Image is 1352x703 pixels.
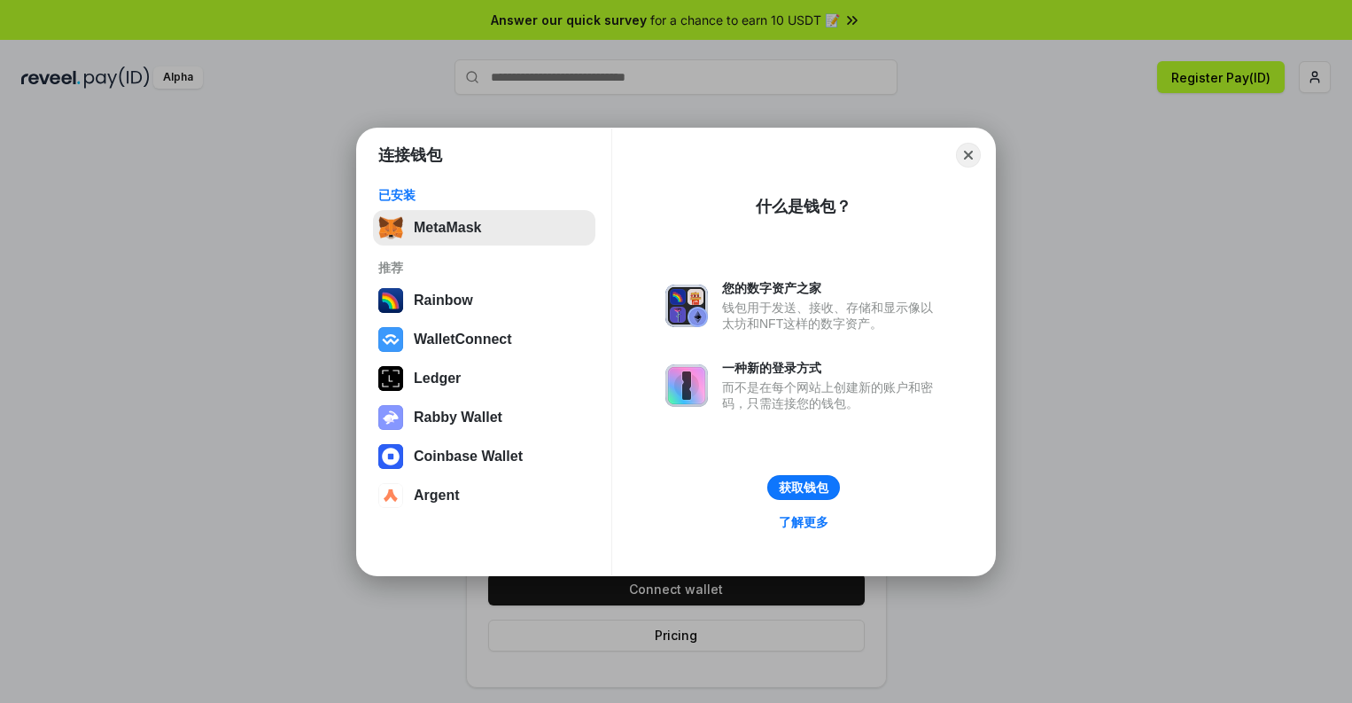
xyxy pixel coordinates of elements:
div: 钱包用于发送、接收、存储和显示像以太坊和NFT这样的数字资产。 [722,300,942,332]
div: WalletConnect [414,332,512,348]
img: svg+xml,%3Csvg%20xmlns%3D%22http%3A%2F%2Fwww.w3.org%2F2000%2Fsvg%22%20fill%3D%22none%22%20viewBox... [665,364,708,407]
div: Ledger [414,371,461,387]
div: 您的数字资产之家 [722,280,942,296]
div: 推荐 [378,260,590,276]
button: Argent [373,478,595,513]
img: svg+xml,%3Csvg%20xmlns%3D%22http%3A%2F%2Fwww.w3.org%2F2000%2Fsvg%22%20fill%3D%22none%22%20viewBox... [378,405,403,430]
a: 了解更多 [768,511,839,534]
button: MetaMask [373,210,595,246]
div: 一种新的登录方式 [722,360,942,376]
button: 获取钱包 [767,475,840,500]
div: Coinbase Wallet [414,449,523,465]
img: svg+xml,%3Csvg%20width%3D%2228%22%20height%3D%2228%22%20viewBox%3D%220%200%2028%2028%22%20fill%3D... [378,483,403,508]
div: Argent [414,488,460,504]
div: MetaMask [414,220,481,236]
img: svg+xml,%3Csvg%20xmlns%3D%22http%3A%2F%2Fwww.w3.org%2F2000%2Fsvg%22%20fill%3D%22none%22%20viewBox... [665,285,708,327]
div: 已安装 [378,187,590,203]
h1: 连接钱包 [378,145,442,166]
img: svg+xml,%3Csvg%20width%3D%22120%22%20height%3D%22120%22%20viewBox%3D%220%200%20120%20120%22%20fil... [378,288,403,313]
div: 获取钱包 [779,480,828,496]
div: 了解更多 [779,514,828,530]
div: Rabby Wallet [414,410,502,426]
div: 而不是在每个网站上创建新的账户和密码，只需连接您的钱包。 [722,379,942,411]
img: svg+xml,%3Csvg%20width%3D%2228%22%20height%3D%2228%22%20viewBox%3D%220%200%2028%2028%22%20fill%3D... [378,444,403,469]
div: 什么是钱包？ [756,196,851,217]
button: Rabby Wallet [373,400,595,435]
div: Rainbow [414,293,473,309]
img: svg+xml,%3Csvg%20width%3D%2228%22%20height%3D%2228%22%20viewBox%3D%220%200%2028%2028%22%20fill%3D... [378,327,403,352]
button: Rainbow [373,283,595,318]
img: svg+xml,%3Csvg%20fill%3D%22none%22%20height%3D%2233%22%20viewBox%3D%220%200%2035%2033%22%20width%... [378,215,403,240]
button: Ledger [373,361,595,396]
button: Coinbase Wallet [373,439,595,474]
button: Close [956,143,981,168]
img: svg+xml,%3Csvg%20xmlns%3D%22http%3A%2F%2Fwww.w3.org%2F2000%2Fsvg%22%20width%3D%2228%22%20height%3... [378,366,403,391]
button: WalletConnect [373,322,595,357]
